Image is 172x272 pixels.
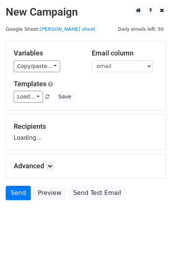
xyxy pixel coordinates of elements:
[6,186,31,200] a: Send
[55,91,75,103] button: Save
[115,26,166,32] a: Daily emails left: 50
[33,186,66,200] a: Preview
[92,49,158,57] h5: Email column
[14,122,158,142] div: Loading...
[14,91,43,103] a: Load...
[14,122,158,131] h5: Recipients
[68,186,126,200] a: Send Test Email
[14,80,46,88] a: Templates
[14,49,80,57] h5: Variables
[6,6,166,19] h2: New Campaign
[40,26,95,32] a: [PERSON_NAME] sheet
[115,25,166,33] span: Daily emails left: 50
[14,162,158,170] h5: Advanced
[14,60,60,72] a: Copy/paste...
[6,26,96,32] small: Google Sheet:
